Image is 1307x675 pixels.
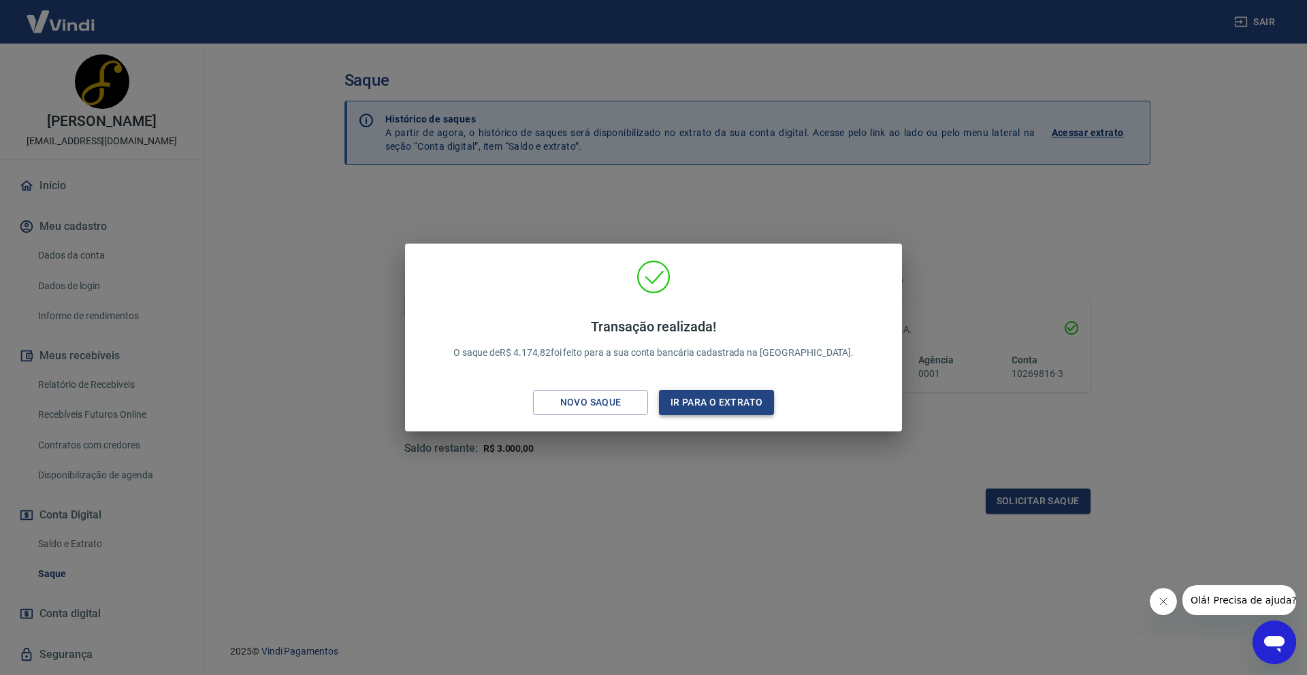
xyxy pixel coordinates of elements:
div: Novo saque [544,394,638,411]
h4: Transação realizada! [453,318,854,335]
p: O saque de R$ 4.174,82 foi feito para a sua conta bancária cadastrada na [GEOGRAPHIC_DATA]. [453,318,854,360]
iframe: Message from company [1182,585,1296,615]
iframe: Button to launch messaging window [1253,621,1296,664]
button: Novo saque [533,390,648,415]
span: Olá! Precisa de ajuda? [8,10,114,20]
iframe: Close message [1150,588,1177,615]
button: Ir para o extrato [659,390,774,415]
